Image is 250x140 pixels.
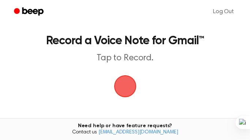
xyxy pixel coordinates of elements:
a: Beep [9,5,50,19]
h1: Record a Voice Note for Gmail™ [16,35,234,47]
a: Log Out [206,3,241,20]
img: Beep Logo [114,75,136,97]
span: Contact us [4,129,246,136]
a: [EMAIL_ADDRESS][DOMAIN_NAME] [98,130,178,135]
p: Tap to Record. [16,53,234,64]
